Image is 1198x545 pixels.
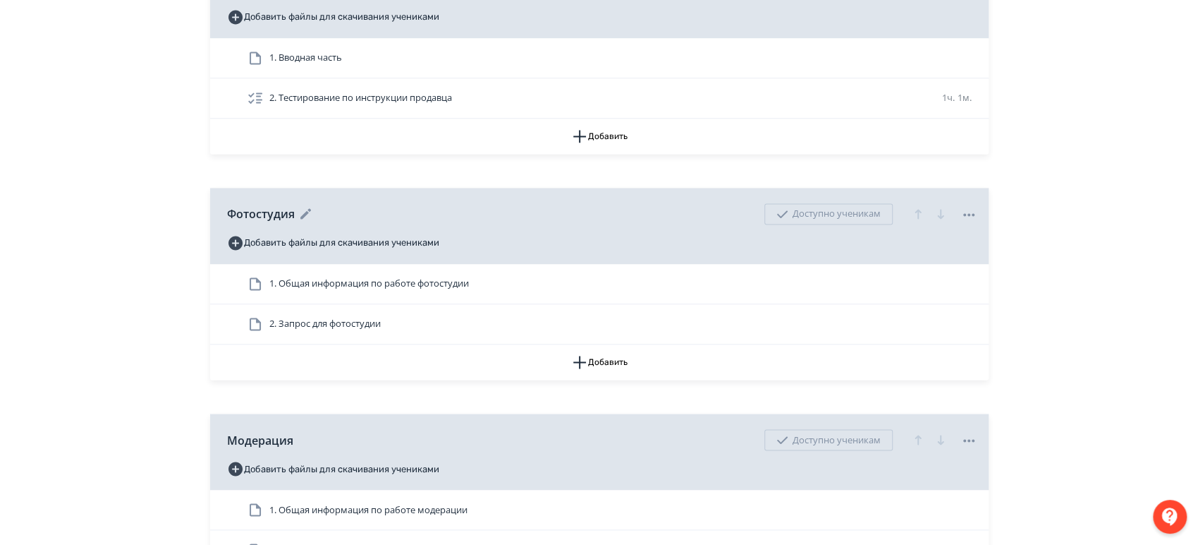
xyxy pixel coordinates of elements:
[958,91,972,104] span: 1м.
[269,91,452,105] span: 2. Тестирование по инструкции продавца
[227,431,293,448] span: Модерация
[269,277,469,291] span: 1. Общая информация по работе фотостудии
[269,317,381,331] span: 2. Запрос для фотостудии
[942,91,955,104] span: 1ч.
[227,205,295,222] span: Фотостудия
[210,264,989,304] div: 1. Общая информация по работе фотостудии
[269,51,342,65] span: 1. Вводная часть
[210,78,989,119] div: 2. Тестирование по инструкции продавца1ч.1м.
[210,38,989,78] div: 1. Вводная часть
[210,304,989,345] div: 2. Запрос для фотостудии
[227,6,439,28] button: Добавить файлы для скачивания учениками
[210,345,989,380] button: Добавить
[210,119,989,154] button: Добавить
[764,429,893,450] div: Доступно ученикам
[227,457,439,480] button: Добавить файлы для скачивания учениками
[210,490,989,530] div: 1. Общая информация по работе модерации
[227,232,439,254] button: Добавить файлы для скачивания учениками
[764,203,893,224] div: Доступно ученикам
[269,503,467,517] span: 1. Общая информация по работе модерации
